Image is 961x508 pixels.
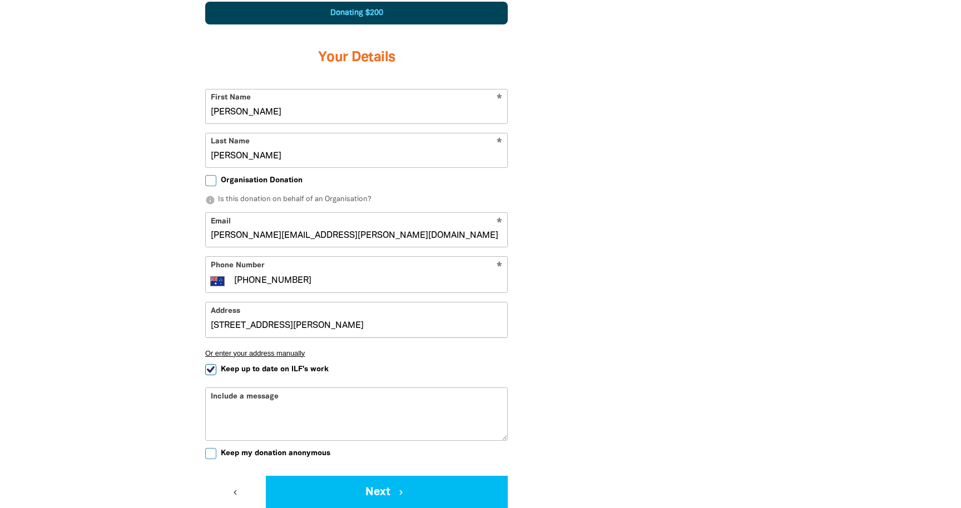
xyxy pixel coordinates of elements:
p: Is this donation on behalf of an Organisation? [205,195,508,206]
i: chevron_right [396,487,406,497]
span: Keep my donation anonymous [221,448,330,459]
span: Keep up to date on ILF's work [221,364,329,375]
input: Organisation Donation [205,175,216,186]
input: Keep my donation anonymous [205,448,216,459]
div: Donating $200 [205,2,508,24]
input: Keep up to date on ILF's work [205,364,216,375]
button: Or enter your address manually [205,349,508,357]
i: chevron_left [230,487,240,497]
i: Required [497,262,502,272]
i: info [205,195,215,205]
span: Organisation Donation [221,175,303,186]
h3: Your Details [205,36,508,80]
